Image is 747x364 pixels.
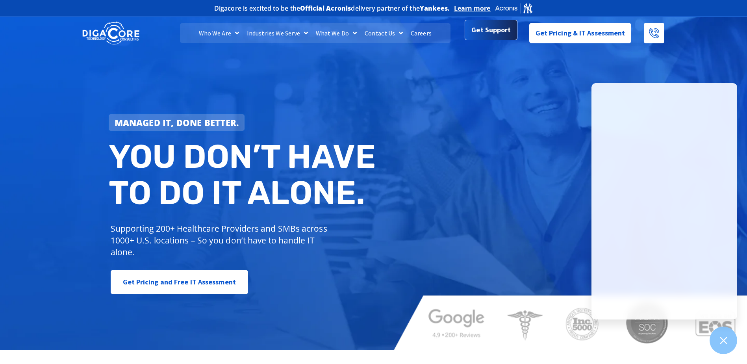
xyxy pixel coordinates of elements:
[495,2,533,14] img: Acronis
[111,223,331,258] p: Supporting 200+ Healthcare Providers and SMBs across 1000+ U.S. locations – So you don’t have to ...
[82,21,139,46] img: DigaCore Technology Consulting
[591,83,737,319] iframe: Chatgenie Messenger
[243,23,312,43] a: Industries We Serve
[407,23,436,43] a: Careers
[123,274,236,290] span: Get Pricing and Free IT Assessment
[312,23,361,43] a: What We Do
[420,4,450,13] b: Yankees.
[465,20,517,40] a: Get Support
[536,25,625,41] span: Get Pricing & IT Assessment
[214,5,450,11] h2: Digacore is excited to be the delivery partner of the
[361,23,407,43] a: Contact Us
[109,139,380,211] h2: You don’t have to do IT alone.
[529,23,632,43] a: Get Pricing & IT Assessment
[300,4,351,13] b: Official Acronis
[195,23,243,43] a: Who We Are
[111,270,248,294] a: Get Pricing and Free IT Assessment
[471,22,511,38] span: Get Support
[109,114,245,131] a: Managed IT, done better.
[180,23,450,43] nav: Menu
[115,117,239,128] strong: Managed IT, done better.
[454,4,491,12] a: Learn more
